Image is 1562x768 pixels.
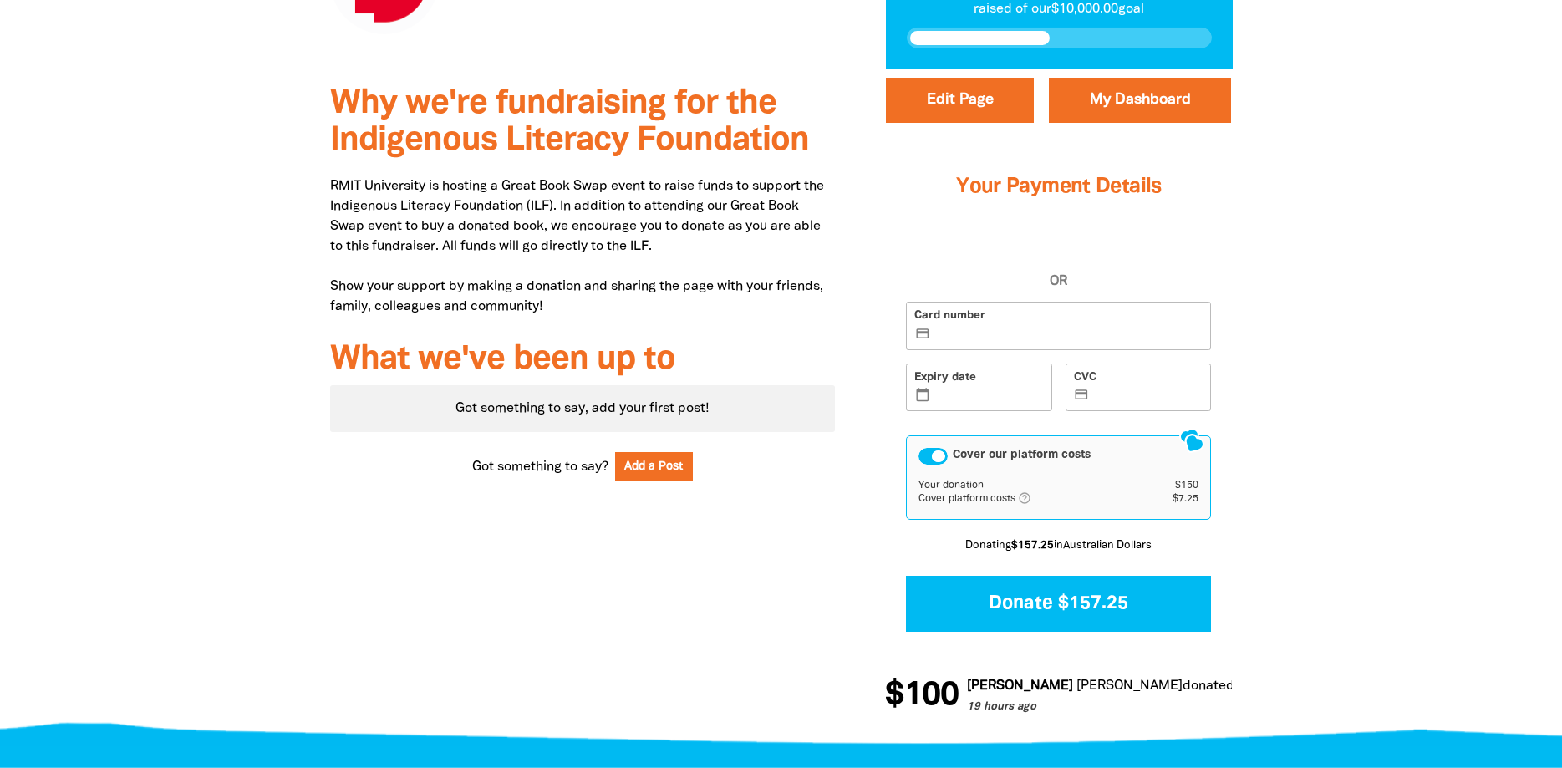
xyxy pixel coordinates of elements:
[918,491,1147,506] td: Cover platform costs
[915,327,931,342] i: credit_card
[906,272,1211,292] span: OR
[1093,389,1203,404] iframe: Secure CVC input frame
[918,479,1147,492] td: Your donation
[1018,491,1045,505] i: help_outlined
[330,89,809,156] span: Why we're fundraising for the Indigenous Literacy Foundation
[472,457,608,477] span: Got something to say?
[1049,78,1231,123] a: My Dashboard
[906,154,1211,221] h3: Your Payment Details
[1011,541,1054,551] b: $157.25
[1072,680,1178,692] em: [PERSON_NAME]
[1178,680,1246,692] span: donated to
[1147,491,1199,506] td: $7.25
[1074,388,1090,403] i: credit_card
[906,576,1211,632] button: Donate $157.25
[881,679,954,713] span: $100
[934,389,1044,404] iframe: Secure expiration date input frame
[915,388,931,403] i: calendar_today
[330,385,836,432] div: Paginated content
[906,538,1211,555] p: Donating in Australian Dollars
[906,234,1211,272] iframe: PayPal-paypal
[1147,479,1199,492] td: $150
[330,385,836,432] div: Got something to say, add your first post!
[330,176,836,317] p: RMIT University is hosting a Great Book Swap event to raise funds to support the Indigenous Liter...
[934,328,1203,342] iframe: Secure card number input frame
[963,680,1069,692] em: [PERSON_NAME]
[330,342,836,379] h3: What we've been up to
[885,669,1232,723] div: Donation stream
[886,78,1034,123] button: Edit Page
[963,699,1460,716] p: 19 hours ago
[615,452,694,481] button: Add a Post
[918,448,948,465] button: Cover our platform costs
